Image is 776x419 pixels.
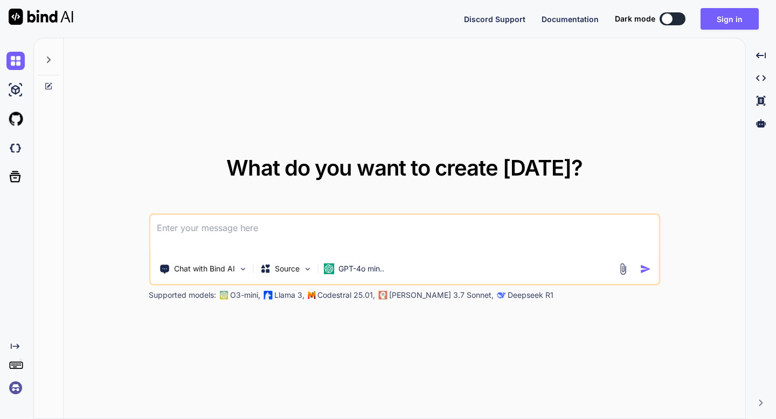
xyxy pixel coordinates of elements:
[6,379,25,397] img: signin
[378,291,387,299] img: claude
[308,291,315,299] img: Mistral-AI
[542,15,599,24] span: Documentation
[701,8,759,30] button: Sign in
[317,290,375,301] p: Codestral 25.01,
[338,263,384,274] p: GPT-4o min..
[616,263,629,275] img: attachment
[497,291,505,299] img: claude
[226,155,583,181] span: What do you want to create [DATE]?
[303,264,312,274] img: Pick Models
[275,263,300,274] p: Source
[464,15,525,24] span: Discord Support
[389,290,494,301] p: [PERSON_NAME] 3.7 Sonnet,
[264,291,272,299] img: Llama2
[9,9,73,25] img: Bind AI
[640,263,651,275] img: icon
[274,290,304,301] p: Llama 3,
[323,263,334,274] img: GPT-4o mini
[6,81,25,99] img: ai-studio
[219,291,228,299] img: GPT-4
[230,290,260,301] p: O3-mini,
[6,139,25,157] img: darkCloudIdeIcon
[174,263,235,274] p: Chat with Bind AI
[464,13,525,25] button: Discord Support
[6,52,25,70] img: chat
[508,290,553,301] p: Deepseek R1
[6,110,25,128] img: githubLight
[149,290,216,301] p: Supported models:
[542,13,599,25] button: Documentation
[615,13,655,24] span: Dark mode
[238,264,247,274] img: Pick Tools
